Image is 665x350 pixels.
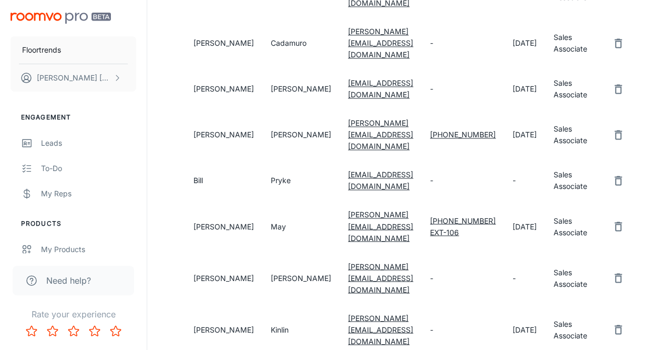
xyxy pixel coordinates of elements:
td: - [422,252,504,304]
td: [DATE] [504,201,545,252]
p: [PERSON_NAME] [PERSON_NAME] [37,72,111,84]
button: Rate 2 star [42,321,63,342]
td: May [262,201,340,252]
a: [PERSON_NAME][EMAIL_ADDRESS][DOMAIN_NAME] [348,262,413,294]
p: Rate your experience [8,308,138,321]
button: remove user [608,216,629,237]
button: remove user [608,267,629,288]
td: [DATE] [504,17,545,69]
td: [PERSON_NAME] [181,201,262,252]
td: - [504,252,545,304]
td: Cadamuro [262,17,340,69]
button: remove user [608,124,629,145]
td: Sales Associate [545,201,596,252]
td: [PERSON_NAME] [181,252,262,304]
td: [PERSON_NAME] [181,17,262,69]
td: Bill [181,161,262,201]
div: My Reps [41,188,136,199]
a: [PERSON_NAME][EMAIL_ADDRESS][DOMAIN_NAME] [348,210,413,242]
td: [DATE] [504,69,545,109]
td: [PERSON_NAME] [181,69,262,109]
button: [PERSON_NAME] [PERSON_NAME] [11,64,136,92]
td: Sales Associate [545,109,596,161]
td: Sales Associate [545,17,596,69]
td: - [422,17,504,69]
td: Sales Associate [545,252,596,304]
a: [EMAIL_ADDRESS][DOMAIN_NAME] [348,78,413,99]
span: Need help? [46,274,91,287]
td: - [422,161,504,201]
td: - [504,161,545,201]
td: Pryke [262,161,340,201]
button: remove user [608,33,629,54]
a: [PERSON_NAME][EMAIL_ADDRESS][DOMAIN_NAME] [348,27,413,59]
button: Rate 1 star [21,321,42,342]
a: [PERSON_NAME][EMAIL_ADDRESS][DOMAIN_NAME] [348,313,413,345]
td: [PERSON_NAME] [181,109,262,161]
td: - [422,69,504,109]
button: remove user [608,170,629,191]
td: [PERSON_NAME] [262,69,340,109]
a: [PERSON_NAME][EMAIL_ADDRESS][DOMAIN_NAME] [348,118,413,151]
div: Leads [41,137,136,149]
img: Roomvo PRO Beta [11,13,111,24]
button: remove user [608,319,629,340]
div: My Products [41,244,136,255]
div: To-do [41,163,136,174]
button: Rate 4 star [84,321,105,342]
a: [PHONE_NUMBER] EXT-106 [430,216,496,236]
button: Rate 5 star [105,321,126,342]
a: [EMAIL_ADDRESS][DOMAIN_NAME] [348,170,413,191]
td: Sales Associate [545,161,596,201]
td: [DATE] [504,109,545,161]
button: Floortrends [11,36,136,64]
td: [PERSON_NAME] [262,109,340,161]
a: [PHONE_NUMBER] [430,130,496,139]
td: Sales Associate [545,69,596,109]
button: Rate 3 star [63,321,84,342]
button: remove user [608,78,629,99]
p: Floortrends [22,44,61,56]
td: [PERSON_NAME] [262,252,340,304]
